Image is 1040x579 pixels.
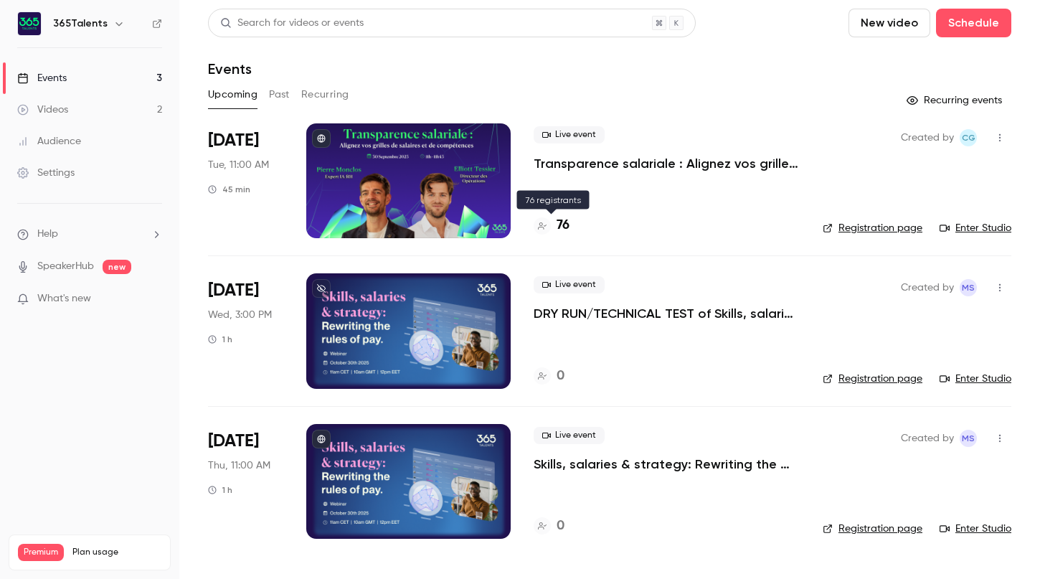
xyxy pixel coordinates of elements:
a: 0 [534,517,564,536]
span: Live event [534,427,605,444]
span: [DATE] [208,279,259,302]
div: Sep 30 Tue, 11:00 AM (Europe/Paris) [208,123,283,238]
div: 1 h [208,334,232,345]
li: help-dropdown-opener [17,227,162,242]
a: Enter Studio [940,522,1011,536]
a: DRY RUN/TECHNICAL TEST of Skills, salaries & strategy: Rewriting the rules of pay [534,305,800,322]
a: Registration page [823,372,922,386]
h1: Events [208,60,252,77]
a: Registration page [823,221,922,235]
span: Cynthia Garcia [960,129,977,146]
a: 76 [534,216,569,235]
span: new [103,260,131,274]
span: Tue, 11:00 AM [208,158,269,172]
span: Live event [534,126,605,143]
h4: 0 [557,517,564,536]
a: Enter Studio [940,221,1011,235]
div: 45 min [208,184,250,195]
button: Recurring events [900,89,1011,112]
button: Past [269,83,290,106]
a: SpeakerHub [37,259,94,274]
span: [DATE] [208,129,259,152]
span: What's new [37,291,91,306]
button: Schedule [936,9,1011,37]
span: Created by [901,430,954,447]
a: Transparence salariale : Alignez vos grilles de salaires et de compétences [534,155,800,172]
div: Audience [17,134,81,149]
span: Created by [901,129,954,146]
span: [DATE] [208,430,259,453]
div: 1 h [208,484,232,496]
span: MS [962,279,975,296]
div: Oct 29 Wed, 3:00 PM (Europe/Paris) [208,273,283,388]
div: Oct 30 Thu, 11:00 AM (Europe/Paris) [208,424,283,539]
span: Premium [18,544,64,561]
h4: 0 [557,367,564,386]
span: Maria Salazar [960,430,977,447]
span: MS [962,430,975,447]
a: Registration page [823,522,922,536]
span: Plan usage [72,547,161,558]
span: Maria Salazar [960,279,977,296]
h6: 365Talents [53,17,108,31]
div: Search for videos or events [220,16,364,31]
span: Wed, 3:00 PM [208,308,272,322]
button: Recurring [301,83,349,106]
span: Thu, 11:00 AM [208,458,270,473]
span: Help [37,227,58,242]
a: Enter Studio [940,372,1011,386]
div: Events [17,71,67,85]
img: 365Talents [18,12,41,35]
span: Created by [901,279,954,296]
button: New video [848,9,930,37]
span: CG [962,129,975,146]
div: Videos [17,103,68,117]
a: 0 [534,367,564,386]
h4: 76 [557,216,569,235]
div: Settings [17,166,75,180]
button: Upcoming [208,83,257,106]
span: Live event [534,276,605,293]
a: Skills, salaries & strategy: Rewriting the rules of pay [534,456,800,473]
